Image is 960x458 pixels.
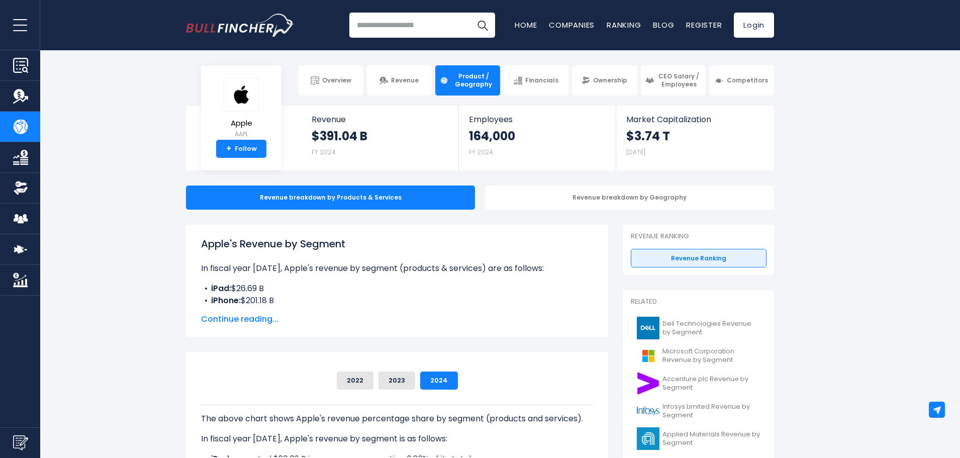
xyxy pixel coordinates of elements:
small: FY 2024 [469,148,493,156]
small: [DATE] [626,148,645,156]
p: In fiscal year [DATE], Apple's revenue by segment (products & services) are as follows: [201,262,593,274]
b: iPad: [211,283,231,294]
span: Product / Geography [451,72,496,88]
p: Revenue Ranking [631,232,766,241]
p: Related [631,298,766,306]
img: INFY logo [637,400,659,422]
a: Infosys Limited Revenue by Segment [631,397,766,425]
a: Revenue Ranking [631,249,766,268]
strong: 164,000 [469,128,515,144]
img: Ownership [13,180,28,196]
a: Ranking [607,20,641,30]
a: Revenue $391.04 B FY 2024 [302,106,459,167]
small: AAPL [224,130,259,139]
li: $201.18 B [201,295,593,307]
img: Bullfincher logo [186,14,295,37]
img: ACN logo [637,372,659,395]
strong: $391.04 B [312,128,367,144]
span: Overview [322,76,351,84]
a: Home [515,20,537,30]
a: +Follow [216,140,266,158]
strong: + [226,144,231,153]
a: Microsoft Corporation Revenue by Segment [631,342,766,370]
a: Market Capitalization $3.74 T [DATE] [616,106,773,167]
span: Microsoft Corporation Revenue by Segment [662,347,760,364]
a: Companies [549,20,595,30]
a: Revenue [367,65,432,96]
button: Search [470,13,495,38]
button: 2024 [420,372,458,390]
a: Login [734,13,774,38]
strong: $3.74 T [626,128,670,144]
span: Continue reading... [201,313,593,325]
a: Go to homepage [186,14,294,37]
a: Ownership [572,65,637,96]
span: Revenue [312,115,449,124]
p: In fiscal year [DATE], Apple's revenue by segment is as follows: [201,433,593,445]
span: Revenue [391,76,419,84]
img: AMAT logo [637,427,659,450]
li: $26.69 B [201,283,593,295]
a: Financials [504,65,568,96]
span: Competitors [727,76,768,84]
a: Apple AAPL [223,77,259,140]
span: Apple [224,119,259,128]
a: Blog [653,20,674,30]
div: Revenue breakdown by Products & Services [186,186,475,210]
span: Financials [525,76,558,84]
span: Applied Materials Revenue by Segment [662,430,760,447]
button: 2022 [337,372,373,390]
img: MSFT logo [637,344,659,367]
img: DELL logo [637,317,659,339]
span: CEO Salary / Employees [657,72,701,88]
b: iPhone: [211,295,241,306]
a: Overview [299,65,363,96]
span: Employees [469,115,605,124]
a: Product / Geography [435,65,500,96]
a: CEO Salary / Employees [641,65,706,96]
span: Infosys Limited Revenue by Segment [662,403,760,420]
a: Accenture plc Revenue by Segment [631,370,766,397]
a: Register [686,20,722,30]
a: Dell Technologies Revenue by Segment [631,314,766,342]
a: Competitors [709,65,774,96]
div: Revenue breakdown by Geography [485,186,774,210]
p: The above chart shows Apple's revenue percentage share by segment (products and services). [201,413,593,425]
a: Employees 164,000 FY 2024 [459,106,615,167]
span: Dell Technologies Revenue by Segment [662,320,760,337]
h1: Apple's Revenue by Segment [201,236,593,251]
span: Accenture plc Revenue by Segment [662,375,760,392]
a: Applied Materials Revenue by Segment [631,425,766,452]
span: Ownership [593,76,627,84]
small: FY 2024 [312,148,336,156]
span: Market Capitalization [626,115,763,124]
button: 2023 [378,372,415,390]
